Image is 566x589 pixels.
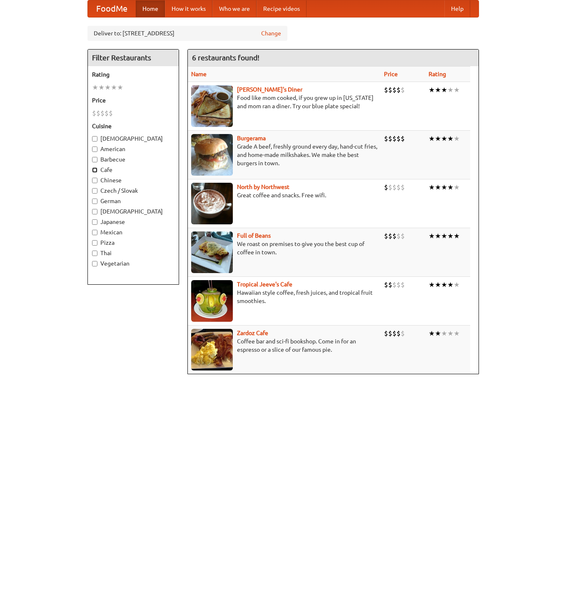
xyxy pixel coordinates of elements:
[261,29,281,37] a: Change
[98,83,105,92] li: ★
[401,231,405,241] li: $
[384,329,388,338] li: $
[109,109,113,118] li: $
[388,85,392,94] li: $
[111,83,117,92] li: ★
[454,85,460,94] li: ★
[447,85,454,94] li: ★
[237,135,266,142] a: Burgerama
[191,288,377,305] p: Hawaiian style coffee, fresh juices, and tropical fruit smoothies.
[384,71,398,77] a: Price
[388,134,392,143] li: $
[429,280,435,289] li: ★
[237,281,292,288] a: Tropical Jeeve's Cafe
[388,231,392,241] li: $
[396,231,401,241] li: $
[429,183,435,192] li: ★
[454,231,460,241] li: ★
[392,183,396,192] li: $
[92,109,96,118] li: $
[388,183,392,192] li: $
[454,329,460,338] li: ★
[237,184,289,190] a: North by Northwest
[92,186,175,195] label: Czech / Slovak
[454,134,460,143] li: ★
[435,329,441,338] li: ★
[92,122,175,130] h5: Cuisine
[92,155,175,164] label: Barbecue
[212,0,257,17] a: Who we are
[92,259,175,268] label: Vegetarian
[92,147,97,152] input: American
[447,329,454,338] li: ★
[192,54,259,62] ng-pluralize: 6 restaurants found!
[92,209,97,214] input: [DEMOGRAPHIC_DATA]
[92,219,97,225] input: Japanese
[401,329,405,338] li: $
[384,280,388,289] li: $
[392,85,396,94] li: $
[191,231,233,273] img: beans.jpg
[191,134,233,176] img: burgerama.jpg
[441,329,447,338] li: ★
[454,183,460,192] li: ★
[92,251,97,256] input: Thai
[429,85,435,94] li: ★
[237,330,268,336] a: Zardoz Cafe
[396,183,401,192] li: $
[454,280,460,289] li: ★
[191,94,377,110] p: Food like mom cooked, if you grew up in [US_STATE] and mom ran a diner. Try our blue plate special!
[117,83,123,92] li: ★
[92,199,97,204] input: German
[92,167,97,173] input: Cafe
[401,280,405,289] li: $
[441,183,447,192] li: ★
[396,329,401,338] li: $
[435,85,441,94] li: ★
[191,329,233,370] img: zardoz.jpg
[92,197,175,205] label: German
[384,183,388,192] li: $
[92,207,175,216] label: [DEMOGRAPHIC_DATA]
[237,86,302,93] a: [PERSON_NAME]'s Diner
[444,0,470,17] a: Help
[105,109,109,118] li: $
[384,231,388,241] li: $
[388,280,392,289] li: $
[92,176,175,184] label: Chinese
[435,183,441,192] li: ★
[92,218,175,226] label: Japanese
[92,261,97,266] input: Vegetarian
[388,329,392,338] li: $
[396,134,401,143] li: $
[401,183,405,192] li: $
[447,183,454,192] li: ★
[92,134,175,143] label: [DEMOGRAPHIC_DATA]
[92,240,97,246] input: Pizza
[435,280,441,289] li: ★
[88,50,179,66] h4: Filter Restaurants
[92,145,175,153] label: American
[191,183,233,224] img: north.jpg
[447,280,454,289] li: ★
[447,134,454,143] li: ★
[191,337,377,354] p: Coffee bar and sci-fi bookshop. Come in for an espresso or a slice of our famous pie.
[384,134,388,143] li: $
[105,83,111,92] li: ★
[396,280,401,289] li: $
[191,240,377,256] p: We roast on premises to give you the best cup of coffee in town.
[87,26,287,41] div: Deliver to: [STREET_ADDRESS]
[401,134,405,143] li: $
[92,230,97,235] input: Mexican
[191,280,233,322] img: jeeves.jpg
[396,85,401,94] li: $
[384,85,388,94] li: $
[441,134,447,143] li: ★
[392,134,396,143] li: $
[92,70,175,79] h5: Rating
[441,85,447,94] li: ★
[429,231,435,241] li: ★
